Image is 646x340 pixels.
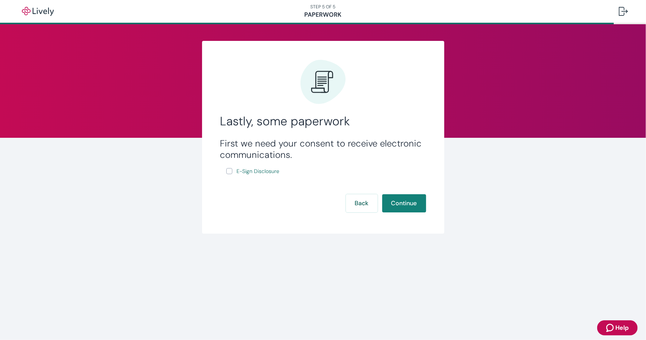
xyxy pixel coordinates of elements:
svg: Zendesk support icon [606,323,615,332]
span: Help [615,323,629,332]
button: Zendesk support iconHelp [597,320,638,335]
button: Log out [613,2,634,20]
h2: Lastly, some paperwork [220,114,426,129]
button: Back [346,194,378,212]
a: e-sign disclosure document [235,167,281,176]
h3: First we need your consent to receive electronic communications. [220,138,426,161]
button: Continue [382,194,426,212]
img: Lively [17,7,59,16]
span: E-Sign Disclosure [237,167,280,175]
